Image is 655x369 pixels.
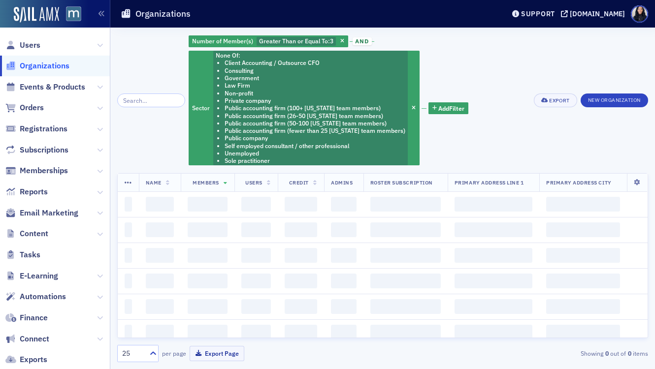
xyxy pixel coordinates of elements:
[20,354,47,365] span: Exports
[245,179,262,186] span: Users
[225,104,405,112] li: Public accounting firm (100+ [US_STATE] team members)
[188,248,228,263] span: ‌
[225,120,405,127] li: Public accounting firm (50-100 [US_STATE] team members)
[20,61,69,71] span: Organizations
[225,112,405,120] li: Public accounting firm (26-50 [US_STATE] team members)
[331,325,357,339] span: ‌
[188,299,228,314] span: ‌
[5,291,66,302] a: Automations
[5,82,85,92] a: Events & Products
[225,82,405,89] li: Law Firm
[225,157,405,164] li: Sole practitioner
[534,93,577,107] button: Export
[285,325,317,339] span: ‌
[14,7,59,23] img: SailAMX
[225,74,405,82] li: Government
[192,104,210,112] span: Sector
[370,274,441,288] span: ‌
[331,274,357,288] span: ‌
[216,51,240,59] span: None Of :
[146,274,174,288] span: ‌
[350,37,374,45] button: and
[5,249,40,260] a: Tasks
[5,145,68,155] a: Subscriptions
[581,95,648,104] a: New Organization
[5,186,48,197] a: Reports
[285,197,317,212] span: ‌
[549,98,569,103] div: Export
[331,197,357,212] span: ‌
[241,325,271,339] span: ‌
[478,349,648,358] div: Showing out of items
[125,197,132,212] span: ‌
[331,248,357,263] span: ‌
[135,8,191,20] h1: Organizations
[331,222,357,237] span: ‌
[455,299,532,314] span: ‌
[241,197,271,212] span: ‌
[455,179,524,186] span: Primary Address Line 1
[5,102,44,113] a: Orders
[455,274,532,288] span: ‌
[117,93,185,107] input: Search…
[20,271,58,281] span: E-Learning
[330,37,333,45] span: 3
[285,299,317,314] span: ‌
[225,90,405,97] li: Non-profit
[285,274,317,288] span: ‌
[5,334,49,344] a: Connect
[188,197,228,212] span: ‌
[146,299,174,314] span: ‌
[20,312,48,323] span: Finance
[193,179,219,186] span: Members
[188,274,228,288] span: ‌
[603,349,610,358] strong: 0
[225,67,405,74] li: Consulting
[20,82,85,92] span: Events & Products
[259,37,330,45] span: Greater Than or Equal To :
[521,9,555,18] div: Support
[5,228,48,239] a: Content
[546,274,620,288] span: ‌
[225,142,405,150] li: Self employed consultant / other professional
[5,271,58,281] a: E-Learning
[225,150,405,157] li: Unemployed
[581,93,648,107] button: New Organization
[225,134,405,142] li: Public company
[370,197,441,212] span: ‌
[66,6,81,22] img: SailAMX
[546,197,620,212] span: ‌
[455,197,532,212] span: ‌
[5,312,48,323] a: Finance
[125,248,132,263] span: ‌
[146,197,174,212] span: ‌
[241,299,271,314] span: ‌
[20,186,48,197] span: Reports
[20,165,68,176] span: Memberships
[59,6,81,23] a: View Homepage
[5,123,67,134] a: Registrations
[546,222,620,237] span: ‌
[241,222,271,237] span: ‌
[561,10,628,17] button: [DOMAIN_NAME]
[146,248,174,263] span: ‌
[225,127,405,134] li: Public accounting firm (fewer than 25 [US_STATE] team members)
[631,5,648,23] span: Profile
[370,325,441,339] span: ‌
[20,208,78,218] span: Email Marketing
[122,348,144,359] div: 25
[370,248,441,263] span: ‌
[146,222,174,237] span: ‌
[125,299,132,314] span: ‌
[331,179,353,186] span: Admins
[125,222,132,237] span: ‌
[188,222,228,237] span: ‌
[428,102,469,115] button: AddFilter
[570,9,625,18] div: [DOMAIN_NAME]
[20,40,40,51] span: Users
[546,248,620,263] span: ‌
[289,179,309,186] span: Credit
[626,349,633,358] strong: 0
[331,299,357,314] span: ‌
